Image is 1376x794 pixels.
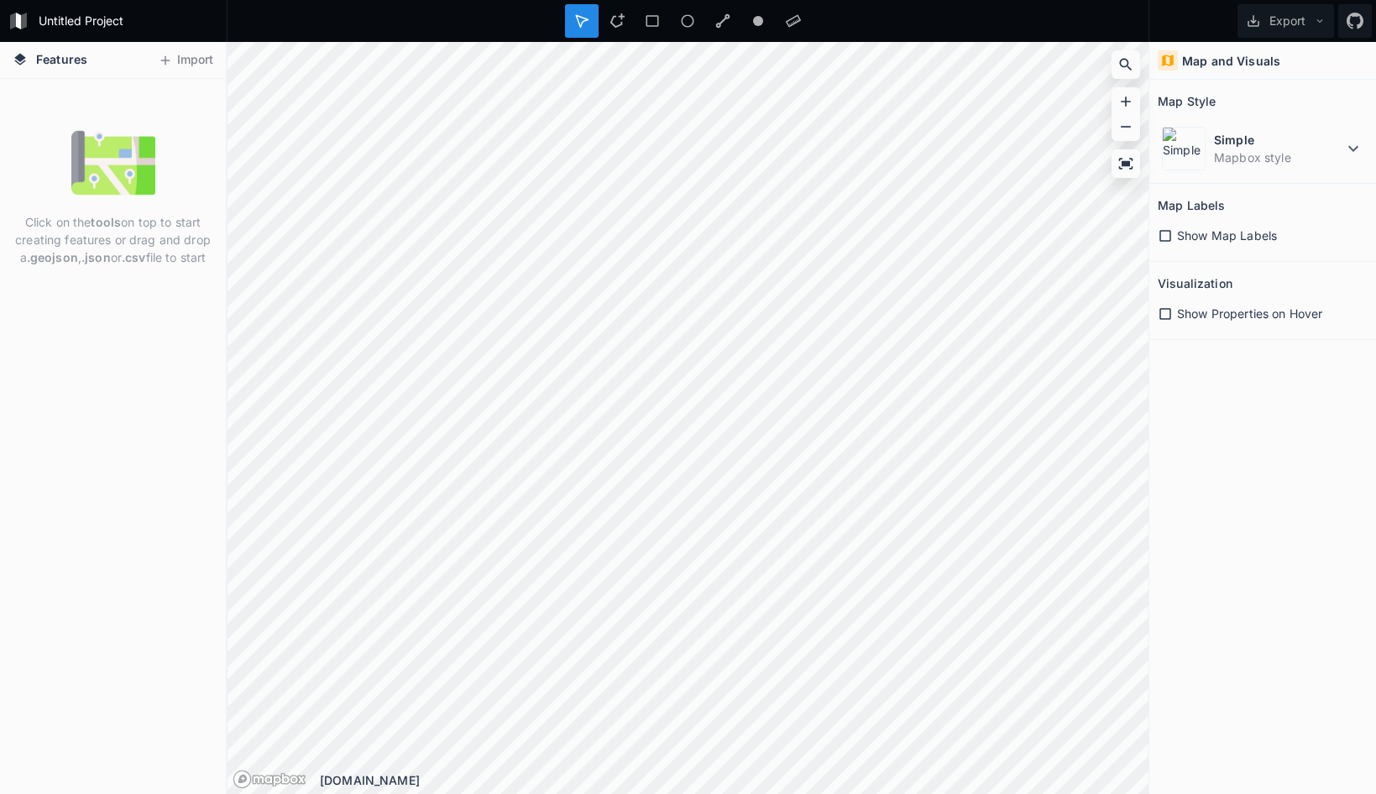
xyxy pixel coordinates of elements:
[149,47,222,74] button: Import
[1158,192,1225,218] h2: Map Labels
[1158,270,1232,296] h2: Visualization
[91,215,121,229] strong: tools
[36,50,87,68] span: Features
[81,250,111,264] strong: .json
[1177,305,1322,322] span: Show Properties on Hover
[71,121,155,205] img: empty
[1162,127,1206,170] img: Simple
[1214,131,1343,149] dt: Simple
[1214,149,1343,166] dd: Mapbox style
[1237,4,1334,38] button: Export
[1158,88,1216,114] h2: Map Style
[1182,52,1280,70] h4: Map and Visuals
[320,771,1148,789] div: [DOMAIN_NAME]
[122,250,146,264] strong: .csv
[233,770,306,789] a: Mapbox logo
[27,250,78,264] strong: .geojson
[1177,227,1277,244] span: Show Map Labels
[13,213,213,266] p: Click on the on top to start creating features or drag and drop a , or file to start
